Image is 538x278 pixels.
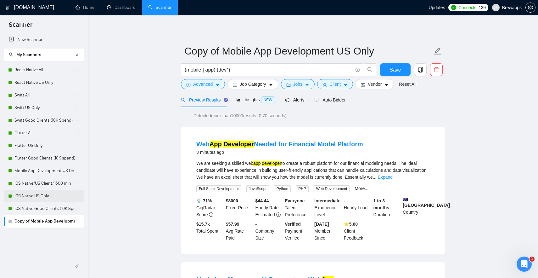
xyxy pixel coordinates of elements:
[4,33,84,46] li: New Scanner
[75,263,81,269] span: double-left
[451,5,456,10] img: upwork-logo.png
[223,97,229,103] div: Tooltip anchor
[14,190,75,202] a: iOS Native US Only
[14,76,75,89] a: React Native US Only
[384,83,389,87] span: caret-down
[372,197,402,218] div: Duration
[344,222,358,227] b: ⭐️ 5.00
[210,141,222,148] mark: App
[285,198,305,203] b: Everyone
[255,222,257,227] b: -
[343,197,372,218] div: Hourly Load
[76,5,94,10] a: homeHome
[14,127,75,139] a: Flutter All
[305,83,309,87] span: caret-down
[296,185,309,192] span: PHP
[75,80,80,85] span: holder
[196,222,210,227] b: $ 15.7k
[356,79,394,89] button: idcardVendorcaret-down
[14,101,75,114] a: Swift US Only
[4,202,84,215] li: iOS Native Good Clients (10K Spend)
[286,83,291,87] span: folder
[75,206,80,211] span: holder
[283,221,313,241] div: Payment Verified
[373,175,377,180] span: ...
[254,221,284,241] div: Company Size
[429,5,445,10] span: Updates
[389,66,401,74] span: Save
[14,114,75,127] a: Swift Good Clients (10K Spend)
[14,89,75,101] a: Swift All
[75,219,80,224] span: holder
[16,52,41,57] span: My Scanners
[148,5,171,10] a: searchScanner
[355,186,368,191] a: More...
[269,83,273,87] span: caret-down
[196,198,212,203] b: 📡 71%
[14,139,75,152] a: Flutter US Only
[75,168,80,173] span: holder
[14,202,75,215] a: iOS Native Good Clients (10K Spend)
[283,197,313,218] div: Talent Preference
[4,190,84,202] li: iOS Native US Only
[225,221,254,241] div: Avg Rate Paid
[403,197,408,202] img: 🇦🇺
[517,257,532,272] iframe: Intercom live chat
[356,68,360,72] span: info-circle
[196,148,363,156] div: 3 minutes ago
[364,67,376,72] span: search
[317,79,353,89] button: userClientcaret-down
[276,212,281,217] span: exclamation-circle
[4,76,84,89] li: React Native US Only
[479,4,485,11] span: 139
[195,221,225,241] div: Total Spent
[262,161,281,166] mark: developer
[233,83,237,87] span: bars
[322,83,327,87] span: user
[313,197,343,218] div: Experience Level
[181,79,225,89] button: settingAdvancedcaret-down
[314,222,329,227] b: [DATE]
[401,197,431,218] div: Country
[255,212,275,217] span: Estimated
[4,64,84,76] li: React Native All
[414,63,427,76] button: copy
[184,43,432,59] input: Scanner name...
[4,114,84,127] li: Swift Good Clients (10K Spend)
[75,156,80,161] span: holder
[246,185,269,192] span: JavaScript
[14,64,75,76] a: React Native All
[9,52,41,57] span: My Scanners
[215,83,220,87] span: caret-down
[195,197,225,218] div: GigRadar Score
[373,198,389,210] b: 1 to 3 months
[314,198,340,203] b: Intermediate
[14,177,75,190] a: iOS Native/US Client/1600 min
[75,194,80,199] span: holder
[14,165,75,177] a: Mobile App Development US Only
[181,98,185,102] span: search
[4,101,84,114] li: Swift US Only
[4,215,84,228] li: Copy of Mobile App Development US Only
[434,47,442,55] span: edit
[196,141,363,148] a: WebApp DeveloperNeeded for Financial Model Platform
[261,96,275,103] span: NEW
[274,185,291,192] span: Python
[4,152,84,165] li: Flutter Good Clients (10K spend)
[4,89,84,101] li: Swift All
[314,98,319,102] span: robot
[236,97,275,102] span: Insights
[368,81,382,88] span: Vendor
[227,79,278,89] button: barsJob Categorycaret-down
[75,181,80,186] span: holder
[225,197,254,218] div: Fixed-Price
[285,97,305,102] span: Alerts
[9,52,13,57] span: search
[223,141,254,148] mark: Developer
[285,98,289,102] span: notification
[253,161,261,166] mark: app
[530,257,535,262] span: 1
[525,5,535,10] a: setting
[329,81,341,88] span: Client
[236,97,241,102] span: area-chart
